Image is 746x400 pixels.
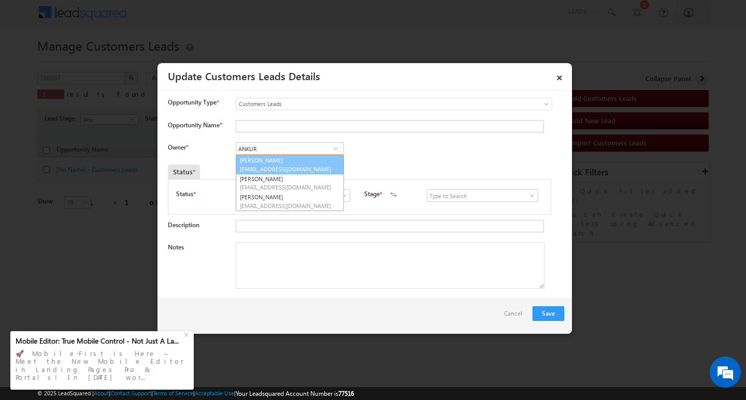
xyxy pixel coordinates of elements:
[168,121,222,129] label: Opportunity Name
[335,190,348,201] a: Show All Items
[236,142,344,155] input: Type to Search
[195,390,234,396] a: Acceptable Use
[240,202,333,210] span: [EMAIL_ADDRESS][DOMAIN_NAME]
[551,67,568,85] a: ×
[236,155,344,174] a: [PERSON_NAME]
[168,68,320,83] a: Update Customers Leads Details
[240,165,333,173] span: [EMAIL_ADDRESS][DOMAIN_NAME]
[181,328,194,340] div: +
[54,54,174,68] div: Chat with us now
[523,190,536,201] a: Show All Items
[329,143,342,154] a: Show All Items
[16,336,182,346] div: Mobile Editor: True Mobile Control - Not Just A La...
[533,306,564,321] button: Save
[168,221,199,229] label: Description
[94,390,109,396] a: About
[236,98,552,110] a: Customers Leads
[504,306,527,326] a: Cancel
[176,189,193,199] label: Status
[236,99,510,109] span: Customers Leads
[168,143,188,151] label: Owner
[37,389,354,398] span: © 2025 LeadSquared | | | | |
[338,390,354,397] span: 77516
[16,346,189,384] div: 🚀 Mobile-First is Here – Meet the New Mobile Editor in Landing Pages Pro & Portals! In [DATE] wor...
[168,165,200,179] div: Status
[236,390,354,397] span: Your Leadsquared Account Number is
[168,243,184,251] label: Notes
[13,96,189,310] textarea: Type your message and hit 'Enter'
[18,54,44,68] img: d_60004797649_company_0_60004797649
[240,183,333,191] span: [EMAIL_ADDRESS][DOMAIN_NAME]
[168,98,217,107] span: Opportunity Type
[236,192,343,211] a: [PERSON_NAME]
[427,189,538,202] input: Type to Search
[110,390,151,396] a: Contact Support
[170,5,195,30] div: Minimize live chat window
[364,189,380,199] label: Stage
[236,174,343,192] a: [PERSON_NAME]
[153,390,193,396] a: Terms of Service
[141,319,188,333] em: Start Chat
